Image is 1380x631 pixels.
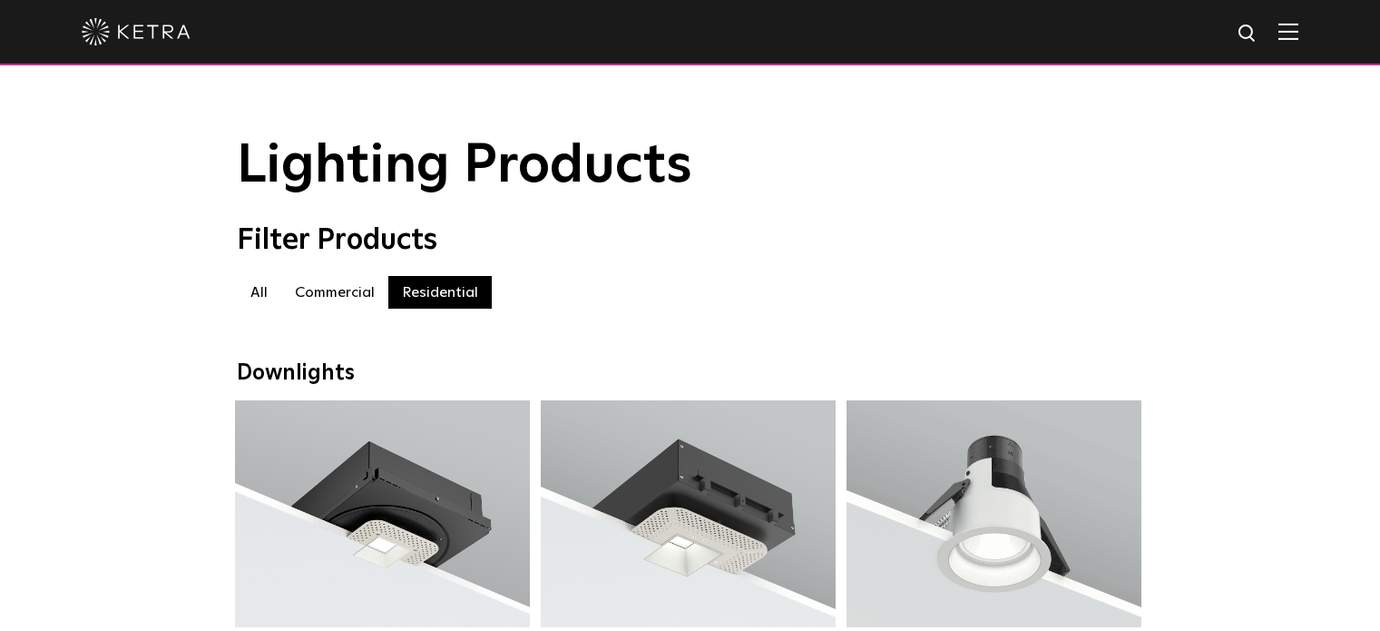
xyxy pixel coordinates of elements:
[237,139,692,193] span: Lighting Products
[237,223,1144,258] div: Filter Products
[1237,23,1259,45] img: search icon
[1278,23,1298,40] img: Hamburger%20Nav.svg
[82,18,191,45] img: ketra-logo-2019-white
[388,276,492,309] label: Residential
[237,276,281,309] label: All
[237,360,1144,387] div: Downlights
[281,276,388,309] label: Commercial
